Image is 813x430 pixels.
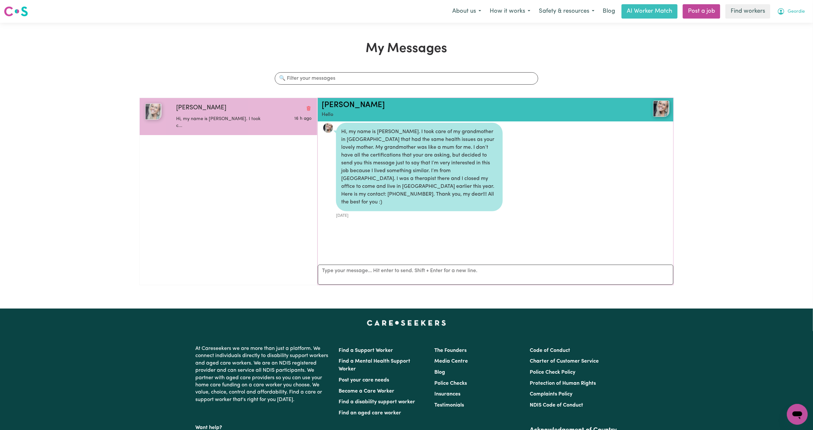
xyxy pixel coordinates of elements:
a: [PERSON_NAME] [322,101,385,109]
a: Careseekers logo [4,4,28,19]
a: Post a job [683,4,720,19]
img: 1C7C63709AD512870AD4503621143AF2_avatar_blob [323,123,333,133]
iframe: Button to launch messaging window, conversation in progress [787,404,808,425]
a: The Founders [434,348,467,353]
input: 🔍 Filter your messages [275,72,538,85]
button: My Account [773,5,809,18]
button: How it works [485,5,535,18]
h1: My Messages [139,41,674,57]
a: Police Checks [434,381,467,386]
button: Delete conversation [306,104,312,112]
a: Code of Conduct [530,348,570,353]
p: At Careseekers we are more than just a platform. We connect individuals directly to disability su... [196,342,331,406]
a: Media Centre [434,359,468,364]
span: [PERSON_NAME] [176,104,226,113]
div: [DATE] [336,211,503,219]
a: Careseekers home page [367,320,446,326]
a: Blog [434,370,445,375]
button: About us [448,5,485,18]
a: Find a Support Worker [339,348,393,353]
span: Message sent on September 0, 2025 [294,117,312,121]
div: Hi, my name is [PERSON_NAME]. I took care of my grandmother in [GEOGRAPHIC_DATA] that had the sam... [336,123,503,211]
a: Testimonials [434,403,464,408]
button: Julia B[PERSON_NAME]Delete conversationHi, my name is [PERSON_NAME]. I took c...Message sent on S... [140,98,317,135]
a: Become a Care Worker [339,389,395,394]
a: Find a Mental Health Support Worker [339,359,411,372]
a: View Julia B's profile [323,123,333,133]
a: Find a disability support worker [339,399,415,405]
a: Police Check Policy [530,370,575,375]
a: Insurances [434,392,460,397]
a: Protection of Human Rights [530,381,596,386]
a: Post your care needs [339,378,389,383]
button: Safety & resources [535,5,599,18]
img: Careseekers logo [4,6,28,17]
img: Julia B [145,104,161,120]
a: NDIS Code of Conduct [530,403,583,408]
a: Complaints Policy [530,392,572,397]
p: Hi, my name is [PERSON_NAME]. I took c... [176,116,266,130]
a: Find workers [725,4,770,19]
p: Hello [322,111,611,119]
a: Blog [599,4,619,19]
a: Julia B [611,101,669,117]
img: View Julia B's profile [653,101,669,117]
a: Find an aged care worker [339,410,401,416]
a: Charter of Customer Service [530,359,599,364]
a: AI Worker Match [622,4,678,19]
span: Geordie [788,8,805,15]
